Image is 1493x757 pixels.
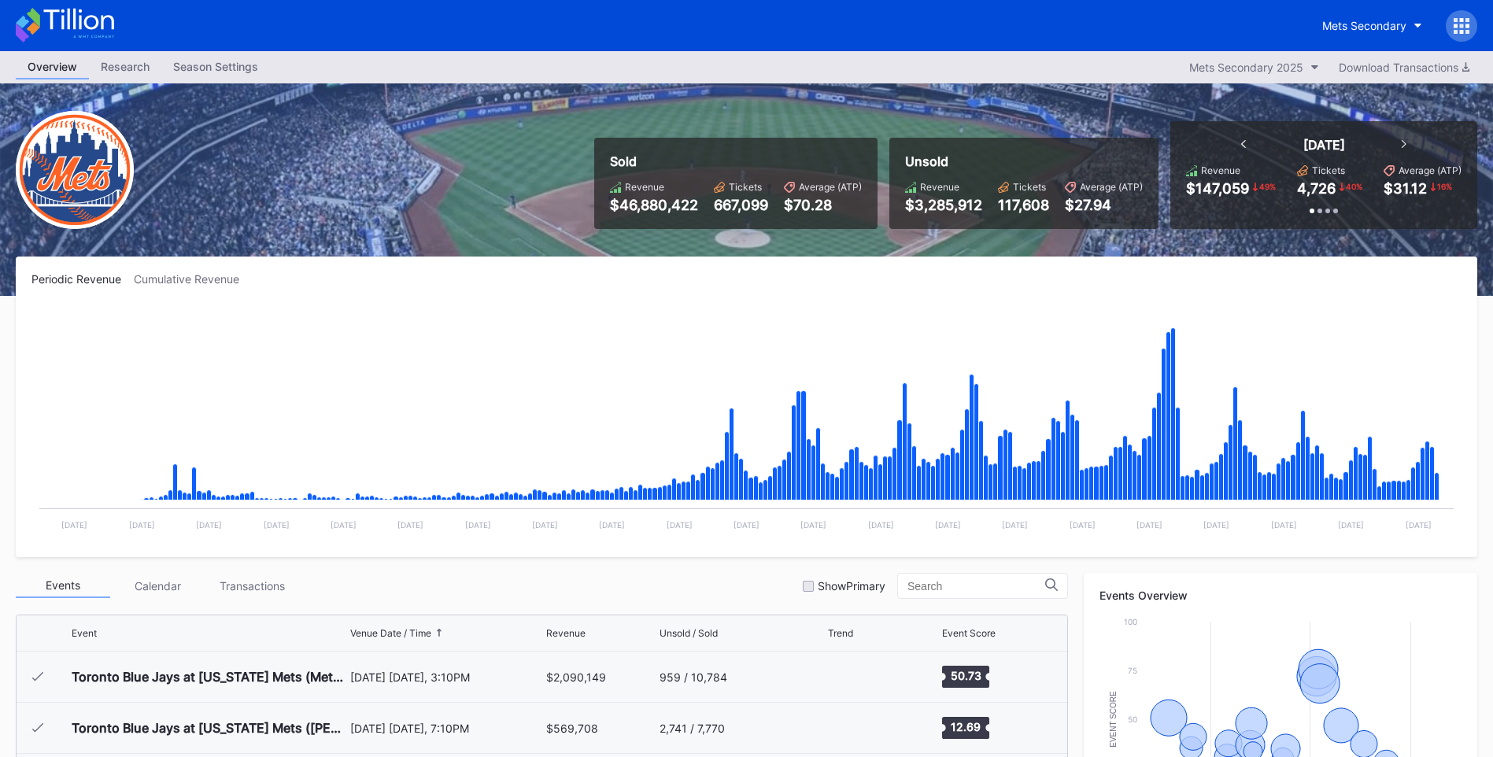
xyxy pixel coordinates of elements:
a: Season Settings [161,55,270,79]
div: Average (ATP) [1080,181,1143,193]
text: [DATE] [1338,520,1364,530]
div: Toronto Blue Jays at [US_STATE] Mets (Mets Opening Day) [72,669,346,685]
text: [DATE] [465,520,491,530]
div: Average (ATP) [799,181,862,193]
text: [DATE] [532,520,558,530]
svg: Chart title [828,708,875,748]
div: Revenue [1201,164,1240,176]
text: [DATE] [397,520,423,530]
div: Trend [828,627,853,639]
button: Mets Secondary [1310,11,1434,40]
div: $31.12 [1384,180,1427,197]
text: 50.73 [950,669,981,682]
div: Show Primary [818,579,885,593]
text: Event Score [1109,691,1118,748]
div: Average (ATP) [1399,164,1462,176]
div: Event Score [942,627,996,639]
text: [DATE] [129,520,155,530]
div: [DATE] [1303,137,1345,153]
a: Research [89,55,161,79]
text: [DATE] [331,520,357,530]
text: [DATE] [1203,520,1229,530]
div: $2,090,149 [546,670,606,684]
text: [DATE] [1070,520,1096,530]
div: $46,880,422 [610,197,698,213]
div: 49 % [1258,180,1277,193]
input: Search [907,580,1045,593]
div: Periodic Revenue [31,272,134,286]
text: [DATE] [1002,520,1028,530]
text: [DATE] [1136,520,1162,530]
text: [DATE] [868,520,894,530]
div: Transactions [205,574,299,598]
div: Mets Secondary [1322,19,1406,32]
div: Revenue [625,181,664,193]
div: Events Overview [1099,589,1462,602]
div: $147,059 [1186,180,1249,197]
text: [DATE] [1406,520,1432,530]
div: 4,726 [1297,180,1336,197]
div: Season Settings [161,55,270,78]
div: [DATE] [DATE], 7:10PM [350,722,542,735]
div: Revenue [546,627,586,639]
text: [DATE] [61,520,87,530]
div: Venue Date / Time [350,627,431,639]
div: 959 / 10,784 [660,670,727,684]
text: [DATE] [599,520,625,530]
img: New-York-Mets-Transparent.png [16,111,134,229]
div: Sold [610,153,862,169]
div: Research [89,55,161,78]
div: Unsold [905,153,1143,169]
div: $3,285,912 [905,197,982,213]
a: Overview [16,55,89,79]
div: Toronto Blue Jays at [US_STATE] Mets ([PERSON_NAME] Players Pin Giveaway) [72,720,346,736]
text: [DATE] [1271,520,1297,530]
text: 12.69 [951,720,981,733]
text: [DATE] [734,520,759,530]
div: Tickets [1013,181,1046,193]
button: Mets Secondary 2025 [1181,57,1327,78]
div: Cumulative Revenue [134,272,252,286]
div: 16 % [1436,180,1454,193]
div: Mets Secondary 2025 [1189,61,1303,74]
div: $27.94 [1065,197,1143,213]
text: [DATE] [196,520,222,530]
text: [DATE] [264,520,290,530]
div: $70.28 [784,197,862,213]
div: Calendar [110,574,205,598]
div: Tickets [1312,164,1345,176]
svg: Chart title [31,305,1462,541]
div: Unsold / Sold [660,627,718,639]
text: 75 [1128,666,1137,675]
div: 117,608 [998,197,1049,213]
text: 50 [1128,715,1137,724]
div: 40 % [1344,180,1364,193]
div: 667,099 [714,197,768,213]
text: 100 [1124,617,1137,626]
div: [DATE] [DATE], 3:10PM [350,670,542,684]
div: Revenue [920,181,959,193]
div: $569,708 [546,722,598,735]
div: 2,741 / 7,770 [660,722,725,735]
svg: Chart title [828,657,875,696]
div: Event [72,627,97,639]
div: Tickets [729,181,762,193]
text: [DATE] [667,520,693,530]
div: Events [16,574,110,598]
button: Download Transactions [1331,57,1477,78]
div: Download Transactions [1339,61,1469,74]
text: [DATE] [800,520,826,530]
text: [DATE] [935,520,961,530]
